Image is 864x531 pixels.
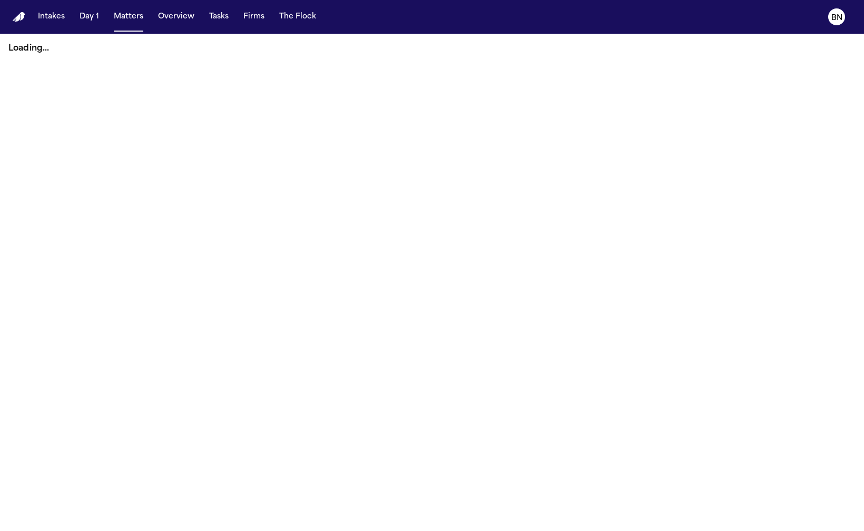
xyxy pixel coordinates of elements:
button: Tasks [205,7,233,26]
button: Day 1 [75,7,103,26]
button: Overview [154,7,199,26]
a: Home [13,12,25,22]
p: Loading... [8,42,856,55]
button: Firms [239,7,269,26]
button: The Flock [275,7,320,26]
img: Finch Logo [13,12,25,22]
button: Intakes [34,7,69,26]
button: Matters [110,7,148,26]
